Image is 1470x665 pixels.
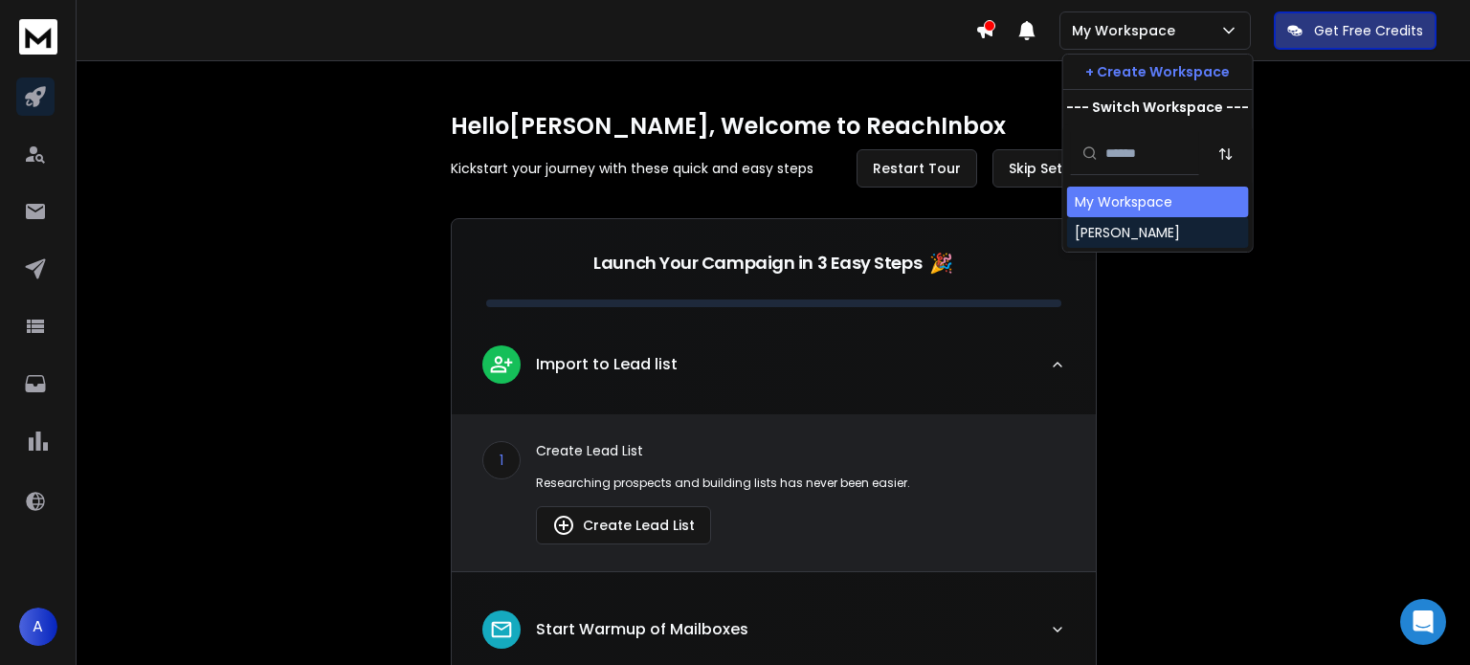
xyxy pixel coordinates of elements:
img: logo [19,19,57,55]
button: leadImport to Lead list [452,330,1096,414]
span: 🎉 [929,250,953,277]
div: 1 [482,441,521,479]
img: lead [489,352,514,376]
p: My Workspace [1072,21,1183,40]
span: Skip Setup [1009,159,1080,178]
p: Launch Your Campaign in 3 Easy Steps [593,250,922,277]
button: Get Free Credits [1274,11,1437,50]
div: [PERSON_NAME] [1075,223,1180,242]
button: A [19,608,57,646]
img: lead [489,617,514,642]
p: Import to Lead list [536,353,678,376]
button: Skip Setup [992,149,1097,188]
div: My Workspace [1075,192,1172,211]
p: Create Lead List [536,441,1065,460]
h1: Hello [PERSON_NAME] , Welcome to ReachInbox [451,111,1097,142]
div: leadImport to Lead list [452,414,1096,571]
button: Sort by Sort A-Z [1207,135,1245,173]
div: Open Intercom Messenger [1400,599,1446,645]
button: + Create Workspace [1063,55,1253,89]
button: Create Lead List [536,506,711,544]
button: Restart Tour [857,149,977,188]
p: Start Warmup of Mailboxes [536,618,748,641]
p: Researching prospects and building lists has never been easier. [536,476,1065,491]
p: --- Switch Workspace --- [1066,98,1249,117]
p: Kickstart your journey with these quick and easy steps [451,159,813,178]
p: + Create Workspace [1085,62,1230,81]
img: lead [552,514,575,537]
p: Get Free Credits [1314,21,1423,40]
